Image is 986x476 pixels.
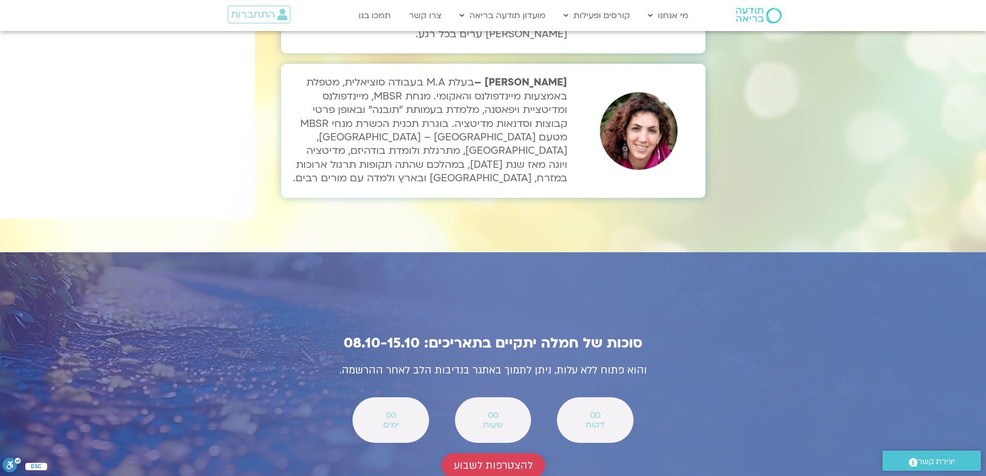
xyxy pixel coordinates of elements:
span: ימים [366,420,415,429]
span: 00 [366,411,415,420]
a: קורסים ופעילות [558,6,635,25]
a: מועדון תודעה בריאה [454,6,551,25]
span: 00 [468,411,518,420]
span: דקות [570,420,620,429]
a: התחברות [228,6,290,23]
span: שעות [468,420,518,429]
a: צרו קשר [404,6,447,25]
strong: [PERSON_NAME] – [474,76,567,89]
span: 00 [570,411,620,420]
a: תמכו בנו [354,6,396,25]
p: בעלת M.A בעבודה סוציאלית, מטפלת באמצעות מיינדפולנס והאקומי. מנחת MBSR, מיינדפולנס ומדיטציית ויפאס... [286,76,568,185]
a: מי אנחנו [643,6,694,25]
span: להצטרפות לשבוע [454,459,533,471]
p: והוא פתוח ללא עלות, ניתן לתמוך באתגר בנדיבות הלב לאחר ההרשמה. [266,362,721,380]
h2: סוכות של חמלה יתקיים בתאריכים: 08.10-15.10 [266,335,721,351]
span: התחברות [231,9,275,20]
span: יצירת קשר [918,455,955,469]
img: תודעה בריאה [736,8,782,23]
a: יצירת קשר [882,451,981,471]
